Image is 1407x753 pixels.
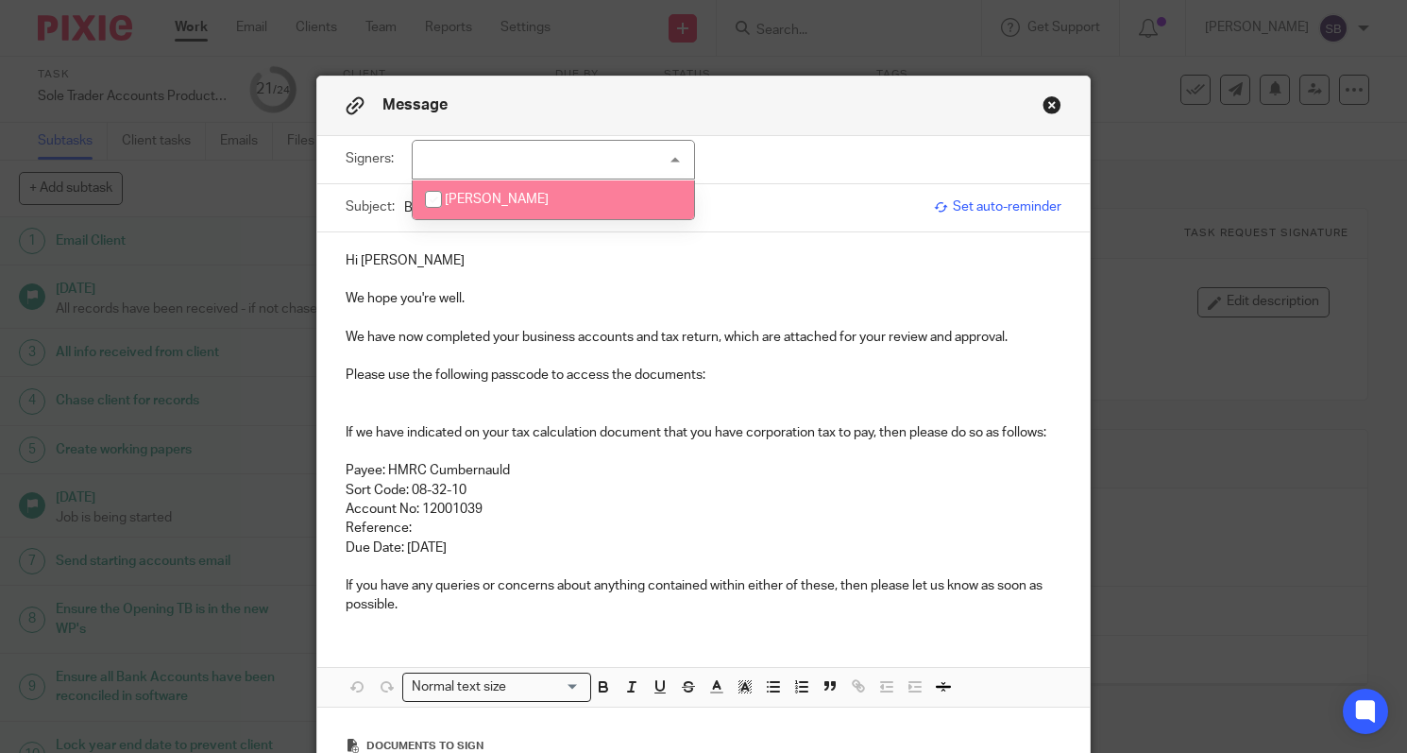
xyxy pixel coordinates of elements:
p: Please use the following passcode to access the documents: [346,366,1061,385]
p: Due Date: [DATE] [346,539,1061,557]
span: Normal text size [407,677,510,697]
span: Documents to sign [366,741,483,751]
p: Hi [PERSON_NAME] [346,251,1061,270]
p: We hope you're well. [346,289,1061,308]
p: Account No: 12001039 [346,500,1061,519]
div: Search for option [402,673,591,702]
p: If you have any queries or concerns about anything contained within either of these, then please ... [346,576,1061,615]
p: If we have indicated on your tax calculation document that you have corporation tax to pay, then ... [346,423,1061,442]
p: We have now completed your business accounts and tax return, which are attached for your review a... [346,328,1061,347]
p: Sort Code: 08-32-10 [346,481,1061,500]
span: Set auto-reminder [934,197,1061,216]
label: Signers: [346,149,402,168]
input: Search for option [512,677,580,697]
span: [PERSON_NAME] [445,193,549,206]
p: Payee: HMRC Cumbernauld [346,461,1061,480]
p: Reference: [346,519,1061,538]
label: Subject: [346,197,395,216]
